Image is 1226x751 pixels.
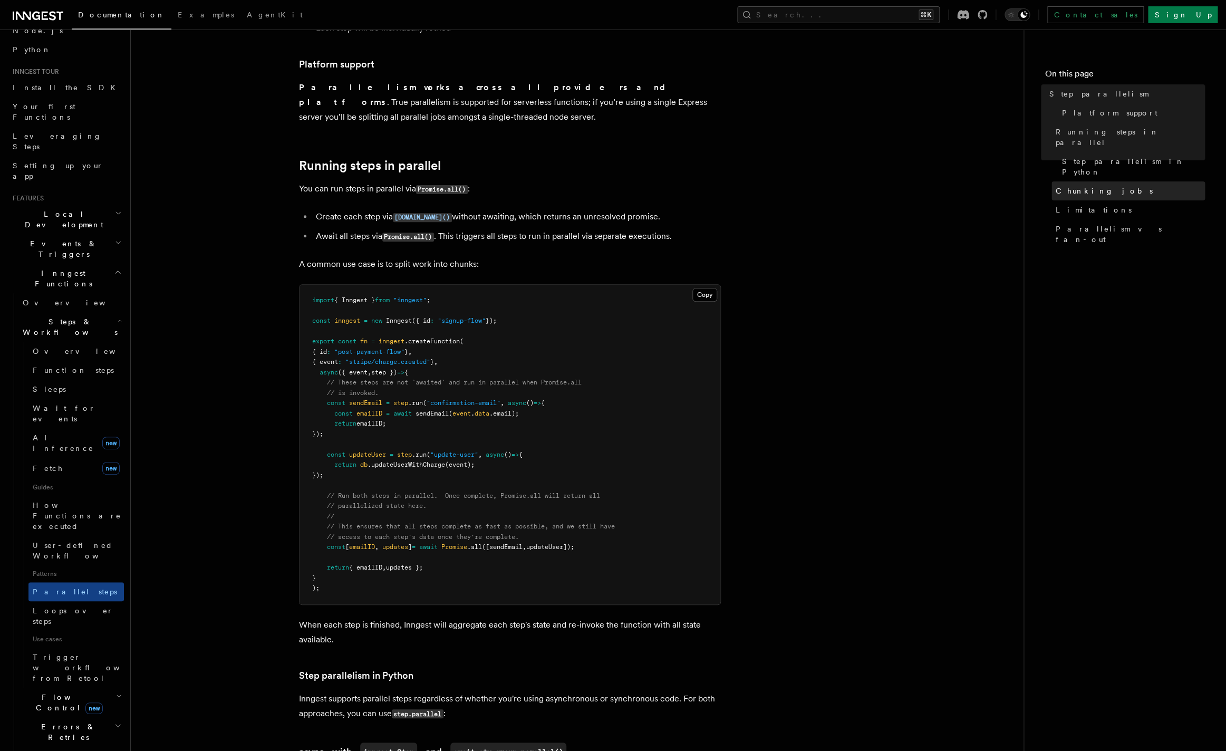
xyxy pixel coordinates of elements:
span: db [360,461,368,468]
span: "signup-flow" [438,317,486,324]
a: AI Inferencenew [28,428,124,458]
span: { emailID [349,564,382,571]
span: { [404,369,408,376]
span: inngest [334,317,360,324]
a: Loops over steps [28,601,124,631]
a: User-defined Workflows [28,536,124,565]
span: = [412,543,416,551]
a: Step parallelism in Python [299,668,413,683]
a: Examples [171,3,240,28]
span: Running steps in parallel [1056,127,1205,148]
kbd: ⌘K [919,9,933,20]
span: { [519,451,523,458]
a: Parallel steps [28,582,124,601]
span: Documentation [78,11,165,19]
a: Node.js [8,21,124,40]
span: AI Inference [33,434,94,452]
span: await [419,543,438,551]
span: Inngest Functions [8,268,114,289]
span: Examples [178,11,234,19]
div: Steps & Workflows [18,342,124,688]
span: updateUser]); [526,543,574,551]
span: .all [467,543,482,551]
span: }); [312,430,323,438]
span: Patterns [28,565,124,582]
span: { id [312,348,327,355]
span: Flow Control [18,692,116,713]
span: new [102,462,120,475]
span: Install the SDK [13,83,122,92]
button: Local Development [8,205,124,234]
span: sendEmail [416,410,449,417]
span: .createFunction [404,338,460,345]
span: : [430,317,434,324]
span: , [375,543,379,551]
span: async [486,451,504,458]
span: AgentKit [247,11,303,19]
span: Promise [441,543,467,551]
span: { event [312,358,338,365]
span: const [327,451,345,458]
span: "confirmation-email" [427,399,500,407]
a: Sleeps [28,380,124,399]
span: = [390,451,393,458]
button: Toggle dark mode [1005,8,1030,21]
span: Parallelism vs fan-out [1056,224,1205,245]
span: "post-payment-flow" [334,348,404,355]
span: = [386,399,390,407]
p: When each step is finished, Inngest will aggregate each step's state and re-invoke the function w... [299,618,721,647]
span: const [327,399,345,407]
button: Errors & Retries [18,717,124,747]
li: Await all steps via . This triggers all steps to run in parallel via separate executions. [313,229,721,244]
button: Steps & Workflows [18,312,124,342]
span: data [475,410,489,417]
span: ([sendEmail [482,543,523,551]
span: // access to each step's data once they're complete. [327,533,519,541]
span: : [327,348,331,355]
a: Parallelism vs fan-out [1051,219,1205,249]
a: Platform support [1058,103,1205,122]
span: ; [427,296,430,304]
span: = [364,317,368,324]
span: Inngest tour [8,68,59,76]
strong: Parallelism works across all providers and platforms [299,82,674,107]
span: Fetch [33,464,63,473]
span: Parallel steps [33,588,117,596]
span: Step parallelism [1049,89,1148,99]
span: "update-user" [430,451,478,458]
code: Promise.all() [416,185,468,194]
a: Install the SDK [8,78,124,97]
a: Sign Up [1148,6,1218,23]
span: async [508,399,526,407]
li: Create each step via without awaiting, which returns an unresolved promise. [313,209,721,225]
span: async [320,369,338,376]
span: step [397,451,412,458]
span: Wait for events [33,404,95,423]
span: } [312,574,316,582]
h4: On this page [1045,68,1205,84]
span: , [368,369,371,376]
span: => [534,399,541,407]
p: You can run steps in parallel via : [299,181,721,197]
span: Sleeps [33,385,66,393]
span: , [478,451,482,458]
a: Trigger workflows from Retool [28,648,124,688]
span: import [312,296,334,304]
span: ({ id [412,317,430,324]
span: ({ event [338,369,368,376]
span: ( [449,410,452,417]
span: const [312,317,331,324]
span: , [382,564,386,571]
span: step }) [371,369,397,376]
span: () [526,399,534,407]
span: Setting up your app [13,161,103,180]
span: Features [8,194,44,203]
span: step [393,399,408,407]
span: User-defined Workflows [33,541,128,560]
span: "inngest" [393,296,427,304]
span: // Run both steps in parallel. Once complete, Promise.all will return all [327,492,600,499]
span: } [430,358,434,365]
a: Leveraging Steps [8,127,124,156]
span: const [327,543,345,551]
span: , [523,543,526,551]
